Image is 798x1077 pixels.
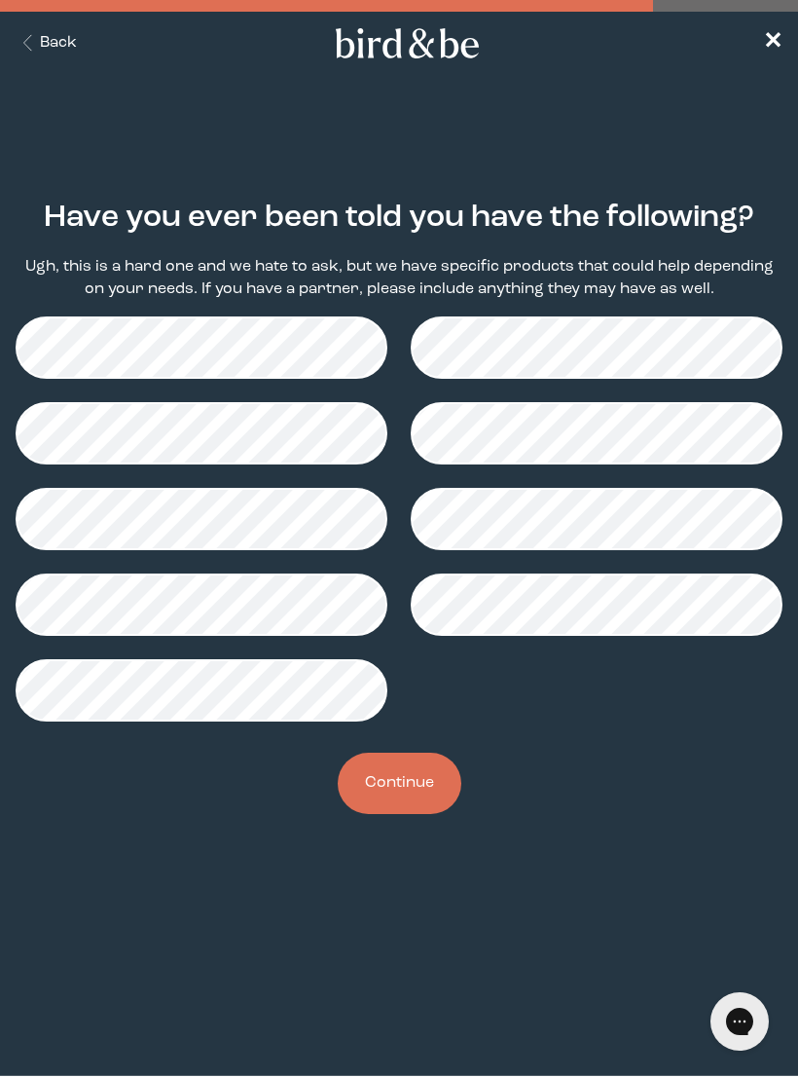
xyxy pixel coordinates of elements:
[763,26,782,60] a: ✕
[763,31,782,55] span: ✕
[338,753,461,814] button: Continue
[44,196,754,241] h2: Have you ever been told you have the following?
[16,256,782,301] p: Ugh, this is a hard one and we hate to ask, but we have specific products that could help dependi...
[16,32,77,55] button: Back Button
[701,985,779,1058] iframe: Gorgias live chat messenger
